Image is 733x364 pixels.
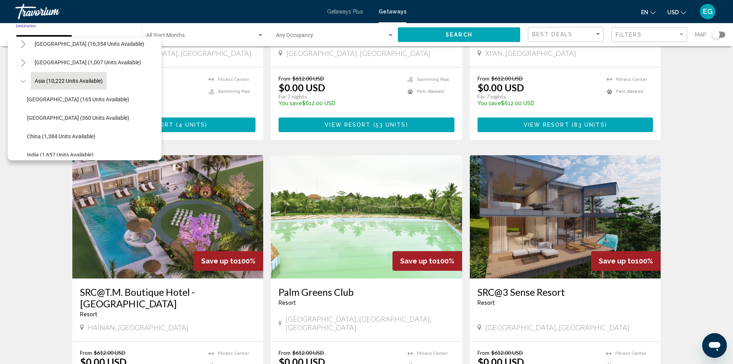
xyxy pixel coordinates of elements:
span: Ubud, [GEOGRAPHIC_DATA], [GEOGRAPHIC_DATA] [88,49,251,57]
span: Search [446,32,473,38]
button: Change language [641,7,656,18]
span: You save [279,100,302,106]
span: EG [703,8,713,15]
span: Pets Allowed [616,89,643,94]
span: Fitness Center [218,351,249,356]
span: From [279,75,291,82]
span: 4 units [179,122,205,128]
div: 100% [591,251,661,271]
mat-select: Sort by [532,31,601,38]
span: en [641,9,648,15]
div: 100% [392,251,462,271]
span: ( ) [569,122,607,128]
span: [GEOGRAPHIC_DATA] (360 units available) [27,115,129,121]
button: [GEOGRAPHIC_DATA] (16,354 units available) [31,35,148,53]
span: From [279,349,291,356]
button: Toggle South America (16,354 units available) [15,36,31,52]
div: 100% [194,251,263,271]
button: Toggle Asia (10,222 units available) [15,73,31,89]
span: USD [667,9,679,15]
button: [GEOGRAPHIC_DATA] (165 units available) [23,91,133,108]
span: $612.00 USD [94,349,125,356]
span: XI'AN, [GEOGRAPHIC_DATA] [485,49,576,57]
button: India (1,657 units available) [23,146,97,164]
span: Best Deals [532,31,573,37]
img: F445E01X.jpg [72,155,264,278]
button: Asia (10,222 units available) [31,72,107,90]
span: $612.00 USD [292,349,324,356]
span: ( ) [371,122,408,128]
a: Getaways [379,8,406,15]
p: $0.00 USD [279,82,325,93]
p: $612.00 USD [279,100,400,106]
span: Fitness Center [218,77,249,82]
span: Fitness Center [417,351,448,356]
span: Map [695,29,706,40]
button: Toggle Central America (1,007 units available) [15,55,31,70]
span: Resort [478,300,495,306]
span: Resort [80,311,97,317]
span: Swimming Pool [417,77,449,82]
span: $612.00 USD [491,349,523,356]
button: View Resort(4 units) [80,117,256,132]
span: [GEOGRAPHIC_DATA] (1,007 units available) [35,59,141,65]
span: From [478,349,489,356]
span: Save up to [400,257,437,265]
span: Swimming Pool [218,89,250,94]
button: Search [398,27,520,42]
a: SRC@T.M. Boutique Hotel - [GEOGRAPHIC_DATA] [80,286,256,309]
span: From [478,75,489,82]
img: DC88O01X.jpg [271,155,462,278]
button: Filter [611,27,687,43]
button: [GEOGRAPHIC_DATA] (1,007 units available) [31,54,145,71]
p: $612.00 USD [478,100,599,106]
span: [GEOGRAPHIC_DATA] (16,354 units available) [35,41,144,47]
a: Getaways Plus [327,8,363,15]
span: Save up to [201,257,238,265]
span: 53 units [376,122,406,128]
span: Fitness Center [615,351,646,356]
p: $0.00 USD [478,82,524,93]
span: Save up to [599,257,635,265]
p: For 7 nights [279,93,400,100]
button: Change currency [667,7,686,18]
span: Filters [616,32,642,38]
img: DZ67I01X.jpg [470,155,661,278]
span: HAINAN, [GEOGRAPHIC_DATA] [88,323,189,332]
button: China (1,384 units available) [23,127,99,145]
button: User Menu [698,3,718,20]
span: $612.00 USD [292,75,324,82]
span: Pets Allowed [417,89,444,94]
span: [GEOGRAPHIC_DATA] (165 units available) [27,96,129,102]
span: Resort [279,300,296,306]
iframe: Button to launch messaging window [702,333,727,358]
p: For 7 nights [478,93,599,100]
span: [GEOGRAPHIC_DATA], [GEOGRAPHIC_DATA] [485,323,629,332]
a: Travorium [15,4,319,19]
a: SRC@3 Sense Resort [478,286,653,298]
span: [GEOGRAPHIC_DATA], [GEOGRAPHIC_DATA] [286,49,431,57]
span: Fitness Center [616,77,647,82]
span: View Resort [524,122,569,128]
a: Palm Greens Club [279,286,454,298]
span: You save [478,100,501,106]
span: ( ) [174,122,207,128]
span: From [80,349,92,356]
span: View Resort [325,122,371,128]
button: View Resort(83 units) [478,117,653,132]
button: View Resort(53 units) [279,117,454,132]
span: China (1,384 units available) [27,133,95,139]
button: [GEOGRAPHIC_DATA] (360 units available) [23,109,133,127]
span: India (1,657 units available) [27,152,94,158]
span: $612.00 USD [491,75,523,82]
span: [GEOGRAPHIC_DATA], [GEOGRAPHIC_DATA], [GEOGRAPHIC_DATA] [286,315,454,332]
span: 83 units [574,122,605,128]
